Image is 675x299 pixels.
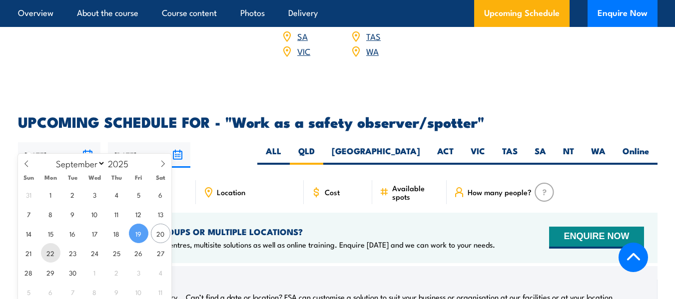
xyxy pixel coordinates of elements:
[149,174,171,181] span: Sat
[51,157,105,170] select: Month
[41,224,60,243] span: September 15, 2025
[217,188,245,196] span: Location
[107,263,126,282] span: October 2, 2025
[39,174,61,181] span: Mon
[63,263,82,282] span: September 30, 2025
[129,263,148,282] span: October 3, 2025
[549,227,644,249] button: ENQUIRE NOW
[85,204,104,224] span: September 10, 2025
[366,45,379,57] a: WA
[392,184,440,201] span: Available spots
[19,204,38,224] span: September 7, 2025
[127,174,149,181] span: Fri
[366,30,381,42] a: TAS
[297,45,310,57] a: VIC
[41,185,60,204] span: September 1, 2025
[429,145,462,165] label: ACT
[63,204,82,224] span: September 9, 2025
[19,185,38,204] span: August 31, 2025
[18,115,658,128] h2: UPCOMING SCHEDULE FOR - "Work as a safety observer/spotter"
[33,240,495,250] p: We offer onsite training, training at our centres, multisite solutions as well as online training...
[325,188,340,196] span: Cost
[108,142,190,168] input: To date
[257,145,290,165] label: ALL
[85,224,104,243] span: September 17, 2025
[41,243,60,263] span: September 22, 2025
[290,145,323,165] label: QLD
[151,224,170,243] span: September 20, 2025
[105,157,138,169] input: Year
[129,204,148,224] span: September 12, 2025
[468,188,532,196] span: How many people?
[107,204,126,224] span: September 11, 2025
[63,243,82,263] span: September 23, 2025
[19,263,38,282] span: September 28, 2025
[151,185,170,204] span: September 6, 2025
[105,174,127,181] span: Thu
[19,243,38,263] span: September 21, 2025
[494,145,526,165] label: TAS
[85,243,104,263] span: September 24, 2025
[151,243,170,263] span: September 27, 2025
[297,30,308,42] a: SA
[63,185,82,204] span: September 2, 2025
[129,185,148,204] span: September 5, 2025
[85,185,104,204] span: September 3, 2025
[18,142,100,168] input: From date
[41,263,60,282] span: September 29, 2025
[83,174,105,181] span: Wed
[151,263,170,282] span: October 4, 2025
[555,145,583,165] label: NT
[614,145,658,165] label: Online
[323,145,429,165] label: [GEOGRAPHIC_DATA]
[61,174,83,181] span: Tue
[526,145,555,165] label: SA
[462,145,494,165] label: VIC
[33,226,495,237] h4: NEED TRAINING FOR LARGER GROUPS OR MULTIPLE LOCATIONS?
[41,204,60,224] span: September 8, 2025
[107,243,126,263] span: September 25, 2025
[63,224,82,243] span: September 16, 2025
[583,145,614,165] label: WA
[107,185,126,204] span: September 4, 2025
[151,204,170,224] span: September 13, 2025
[129,224,148,243] span: September 19, 2025
[18,174,40,181] span: Sun
[129,243,148,263] span: September 26, 2025
[19,224,38,243] span: September 14, 2025
[85,263,104,282] span: October 1, 2025
[107,224,126,243] span: September 18, 2025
